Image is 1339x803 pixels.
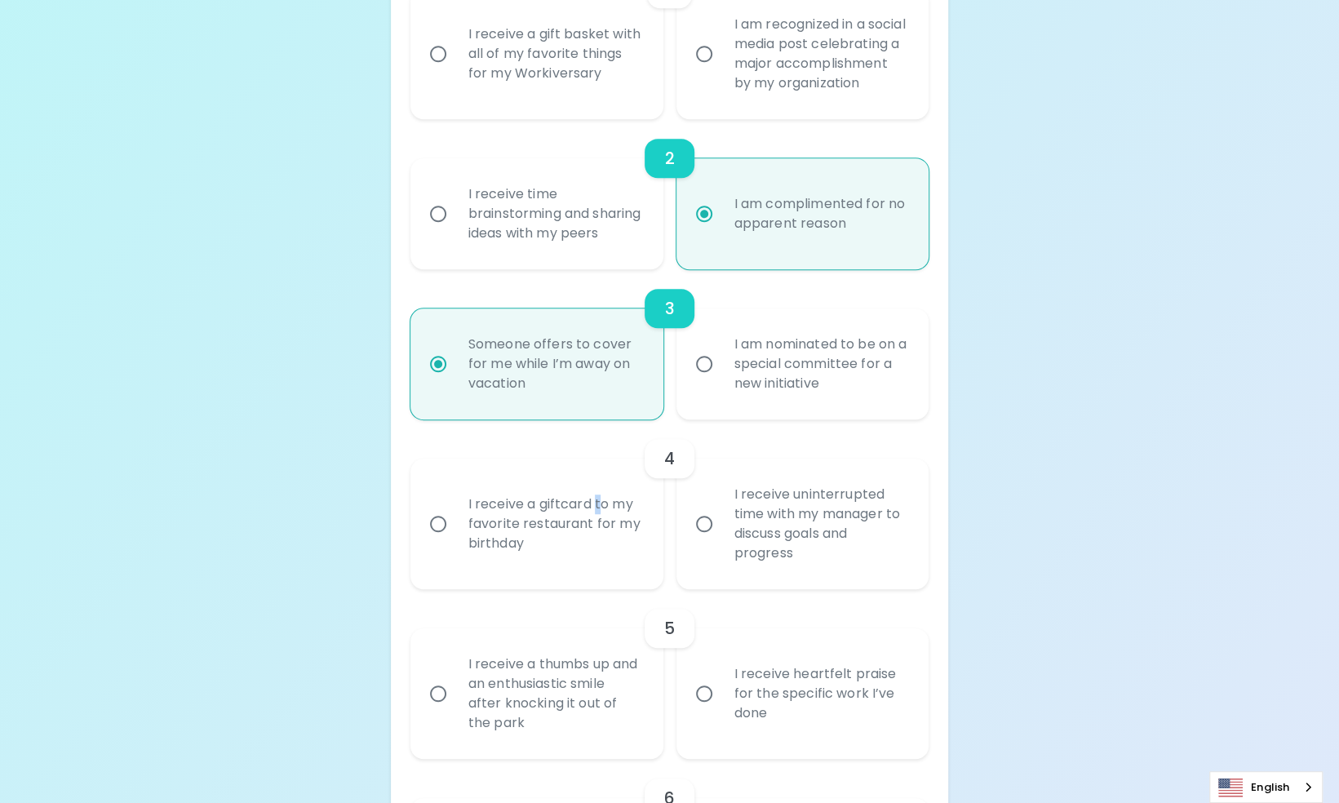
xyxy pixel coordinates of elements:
h6: 3 [664,295,674,322]
div: I receive time brainstorming and sharing ideas with my peers [455,165,654,263]
div: Language [1209,771,1323,803]
a: English [1210,772,1322,802]
div: I receive a thumbs up and an enthusiastic smile after knocking it out of the park [455,635,654,752]
div: I receive uninterrupted time with my manager to discuss goals and progress [721,465,920,583]
div: I am complimented for no apparent reason [721,175,920,253]
div: I am nominated to be on a special committee for a new initiative [721,315,920,413]
div: choice-group-check [410,589,929,759]
div: I receive heartfelt praise for the specific work I’ve done [721,645,920,743]
div: I receive a gift basket with all of my favorite things for my Workiversary [455,5,654,103]
div: choice-group-check [410,269,929,419]
h6: 4 [664,446,675,472]
div: choice-group-check [410,119,929,269]
h6: 5 [664,615,675,641]
div: Someone offers to cover for me while I’m away on vacation [455,315,654,413]
div: I receive a giftcard to my favorite restaurant for my birthday [455,475,654,573]
aside: Language selected: English [1209,771,1323,803]
h6: 2 [664,145,674,171]
div: choice-group-check [410,419,929,589]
